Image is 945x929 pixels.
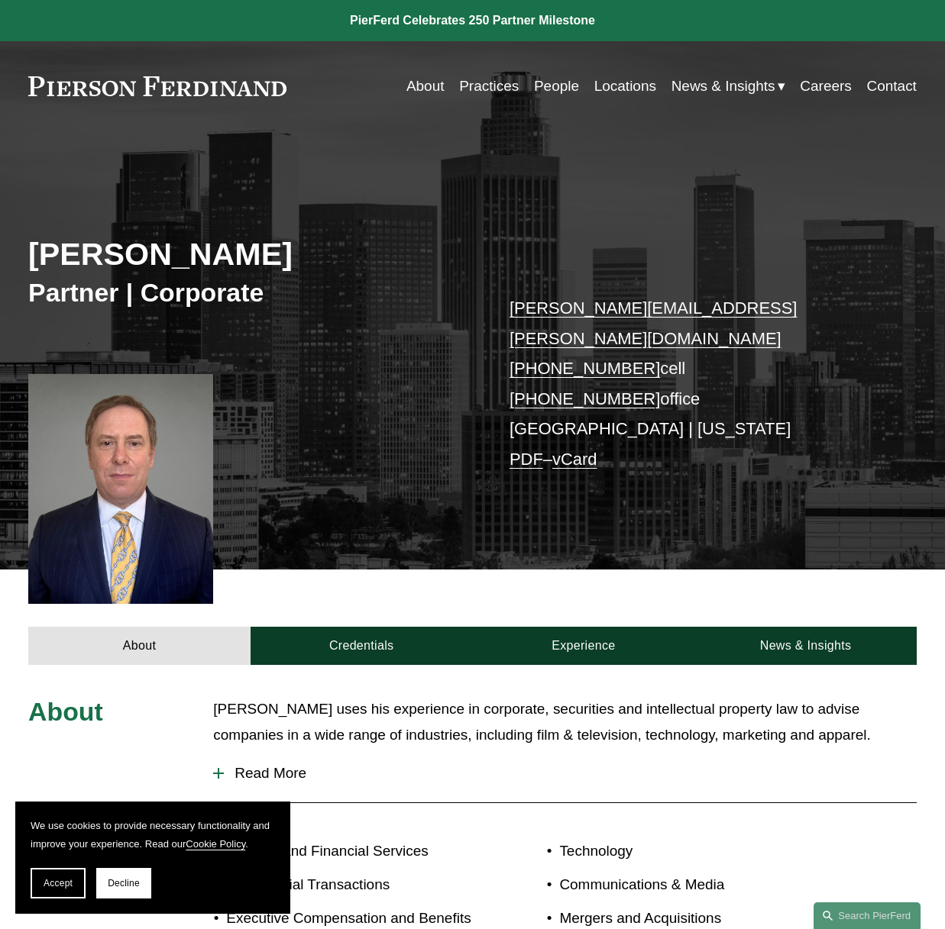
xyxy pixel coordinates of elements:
p: Technology [559,838,843,864]
a: PDF [510,450,543,469]
h2: [PERSON_NAME] [28,236,472,274]
p: [PERSON_NAME] uses his experience in corporate, securities and intellectual property law to advis... [213,696,917,748]
a: [PHONE_NUMBER] [510,389,660,408]
p: Communications & Media [559,872,843,898]
span: Accept [44,878,73,889]
a: Cookie Policy [186,838,245,850]
a: Search this site [814,902,921,929]
a: [PHONE_NUMBER] [510,359,660,378]
a: [PERSON_NAME][EMAIL_ADDRESS][PERSON_NAME][DOMAIN_NAME] [510,298,797,347]
a: People [534,72,579,101]
button: Accept [31,868,86,898]
p: cell office [GEOGRAPHIC_DATA] | [US_STATE] – [510,293,880,474]
p: Banking and Financial Services [226,838,472,864]
span: Read More [224,765,917,782]
p: Commercial Transactions [226,872,472,898]
a: Credentials [251,627,473,665]
section: Cookie banner [15,802,290,914]
a: Careers [800,72,851,101]
a: About [406,72,445,101]
button: Read More [213,753,917,793]
span: News & Insights [672,73,775,99]
a: vCard [552,450,597,469]
p: We use cookies to provide necessary functionality and improve your experience. Read our . [31,817,275,853]
a: News & Insights [694,627,917,665]
a: About [28,627,251,665]
span: Decline [108,878,140,889]
a: Contact [867,72,917,101]
a: folder dropdown [672,72,785,101]
h3: Partner | Corporate [28,277,472,309]
a: Experience [472,627,694,665]
a: Locations [594,72,656,101]
span: About [28,697,103,726]
button: Decline [96,868,151,898]
a: Practices [459,72,519,101]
